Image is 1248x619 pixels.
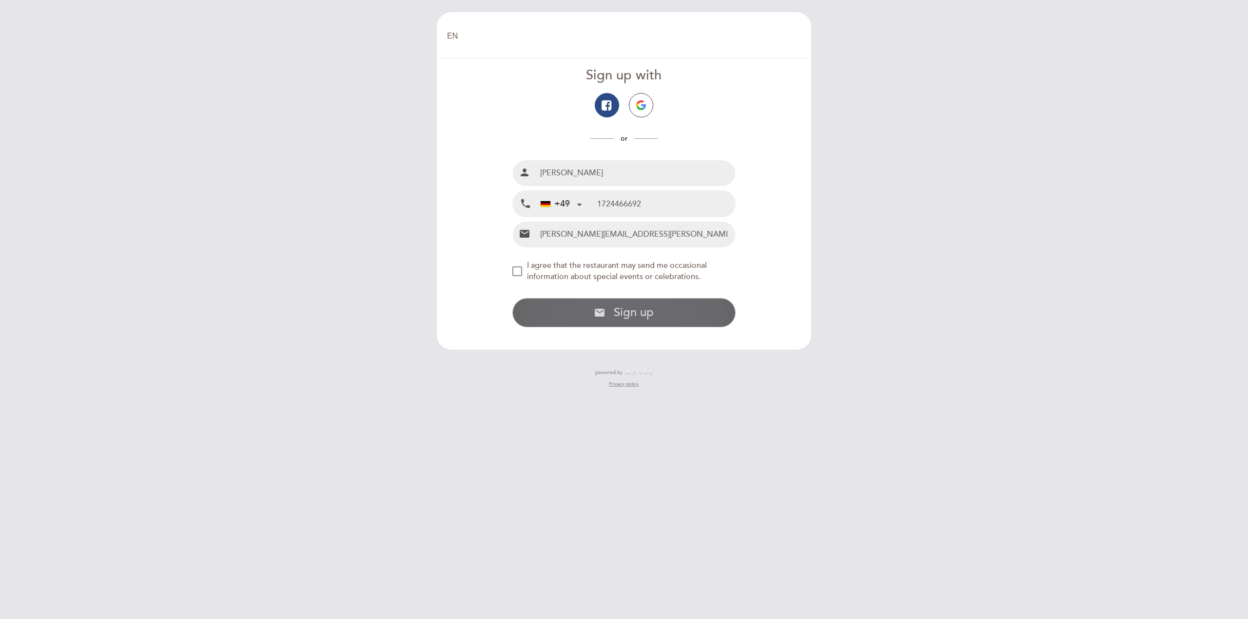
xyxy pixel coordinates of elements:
span: Sign up [614,305,654,319]
i: email [594,307,605,319]
md-checkbox: NEW_MODAL_AGREE_RESTAURANT_SEND_OCCASIONAL_INFO [512,260,736,282]
img: MEITRE [625,370,653,375]
span: I agree that the restaurant may send me occasional information about special events or celebrations. [527,261,707,281]
button: email Sign up [512,298,736,327]
input: Name and surname [536,160,736,186]
i: local_phone [520,198,531,210]
i: person [519,167,530,178]
input: Mobile Phone [597,191,735,217]
div: Sign up with [512,66,736,85]
a: Privacy policy [609,381,639,388]
div: Germany (Deutschland): +49 [537,191,585,216]
i: email [519,228,530,240]
span: powered by [595,369,623,376]
span: or [613,134,635,143]
a: powered by [595,369,653,376]
div: +49 [541,198,570,210]
img: icon-google.png [636,100,646,110]
input: Email [536,222,736,247]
